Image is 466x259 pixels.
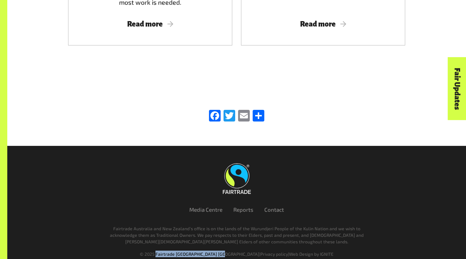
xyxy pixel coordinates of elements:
a: Privacy policy [260,251,288,256]
a: Twitter [222,110,237,123]
a: Facebook [208,110,222,123]
a: Media Centre [189,206,222,213]
p: Fairtrade Australia and New Zealand’s office is on the lands of the Wurundjeri People of the Kuli... [105,225,368,245]
span: © 2025 Fairtrade [GEOGRAPHIC_DATA] [GEOGRAPHIC_DATA] [140,251,259,256]
span: Read more [77,20,224,28]
a: Share [251,110,266,123]
img: Fairtrade Australia New Zealand logo [223,163,251,194]
div: | | [37,251,436,257]
span: Read more [250,20,396,28]
a: Email [237,110,251,123]
a: Contact [264,206,284,213]
a: Reports [233,206,253,213]
a: Web Design by IGNITE [289,251,333,256]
